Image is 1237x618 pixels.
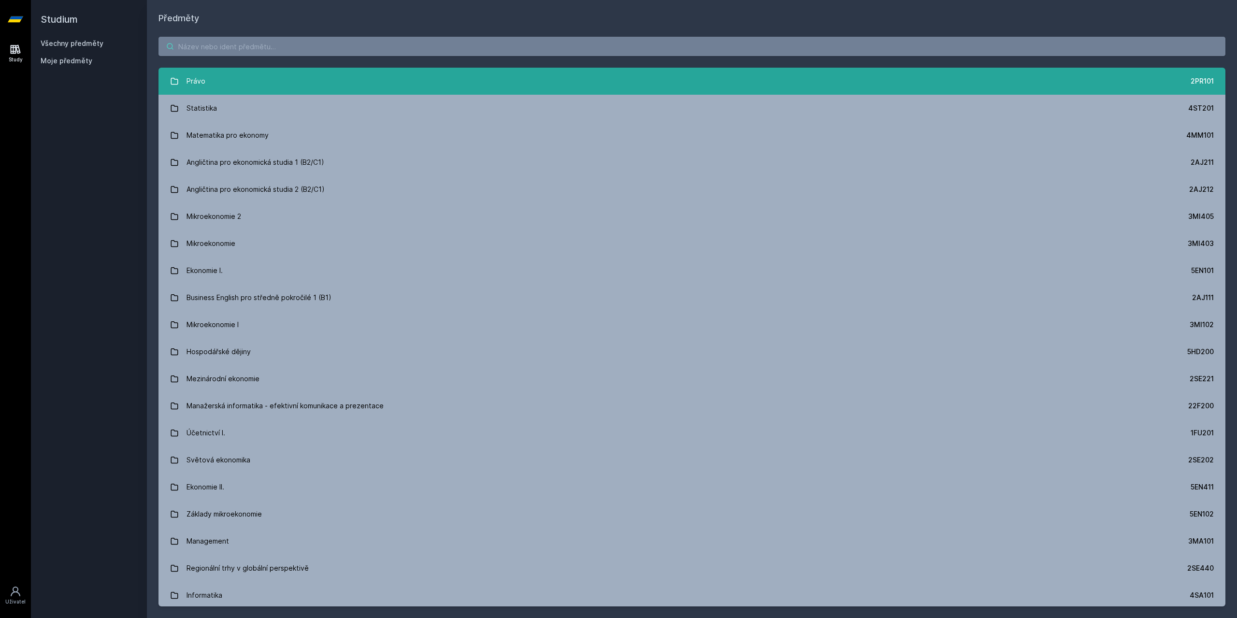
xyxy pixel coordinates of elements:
[41,39,103,47] a: Všechny předměty
[158,203,1225,230] a: Mikroekonomie 2 3MI405
[1191,158,1214,167] div: 2AJ211
[158,122,1225,149] a: Matematika pro ekonomy 4MM101
[158,474,1225,501] a: Ekonomie II. 5EN411
[9,56,23,63] div: Study
[158,149,1225,176] a: Angličtina pro ekonomická studia 1 (B2/C1) 2AJ211
[187,288,331,307] div: Business English pro středně pokročilé 1 (B1)
[1188,239,1214,248] div: 3MI403
[1191,428,1214,438] div: 1FU201
[1190,374,1214,384] div: 2SE221
[158,68,1225,95] a: Právo 2PR101
[158,257,1225,284] a: Ekonomie I. 5EN101
[1188,455,1214,465] div: 2SE202
[187,261,223,280] div: Ekonomie I.
[187,99,217,118] div: Statistika
[187,126,269,145] div: Matematika pro ekonomy
[158,446,1225,474] a: Světová ekonomika 2SE202
[2,581,29,610] a: Uživatel
[1188,212,1214,221] div: 3MI405
[158,37,1225,56] input: Název nebo ident předmětu…
[1192,293,1214,302] div: 2AJ111
[187,207,241,226] div: Mikroekonomie 2
[1191,76,1214,86] div: 2PR101
[187,396,384,416] div: Manažerská informatika - efektivní komunikace a prezentace
[187,450,250,470] div: Světová ekonomika
[158,582,1225,609] a: Informatika 4SA101
[187,180,325,199] div: Angličtina pro ekonomická studia 2 (B2/C1)
[158,12,1225,25] h1: Předměty
[158,501,1225,528] a: Základy mikroekonomie 5EN102
[158,284,1225,311] a: Business English pro středně pokročilé 1 (B1) 2AJ111
[158,392,1225,419] a: Manažerská informatika - efektivní komunikace a prezentace 22F200
[1191,266,1214,275] div: 5EN101
[187,423,225,443] div: Účetnictví I.
[187,559,309,578] div: Regionální trhy v globální perspektivě
[158,365,1225,392] a: Mezinárodní ekonomie 2SE221
[158,555,1225,582] a: Regionální trhy v globální perspektivě 2SE440
[158,230,1225,257] a: Mikroekonomie 3MI403
[1188,401,1214,411] div: 22F200
[187,586,222,605] div: Informatika
[158,311,1225,338] a: Mikroekonomie I 3MI102
[1187,347,1214,357] div: 5HD200
[187,234,235,253] div: Mikroekonomie
[187,532,229,551] div: Management
[158,338,1225,365] a: Hospodářské dějiny 5HD200
[187,153,324,172] div: Angličtina pro ekonomická studia 1 (B2/C1)
[187,477,224,497] div: Ekonomie II.
[187,504,262,524] div: Základy mikroekonomie
[158,419,1225,446] a: Účetnictví I. 1FU201
[158,528,1225,555] a: Management 3MA101
[5,598,26,605] div: Uživatel
[1189,185,1214,194] div: 2AJ212
[1190,590,1214,600] div: 4SA101
[187,315,239,334] div: Mikroekonomie I
[158,95,1225,122] a: Statistika 4ST201
[1188,103,1214,113] div: 4ST201
[158,176,1225,203] a: Angličtina pro ekonomická studia 2 (B2/C1) 2AJ212
[1190,320,1214,330] div: 3MI102
[187,369,259,388] div: Mezinárodní ekonomie
[187,342,251,361] div: Hospodářské dějiny
[1187,563,1214,573] div: 2SE440
[1188,536,1214,546] div: 3MA101
[1186,130,1214,140] div: 4MM101
[1191,482,1214,492] div: 5EN411
[2,39,29,68] a: Study
[41,56,92,66] span: Moje předměty
[187,72,205,91] div: Právo
[1190,509,1214,519] div: 5EN102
